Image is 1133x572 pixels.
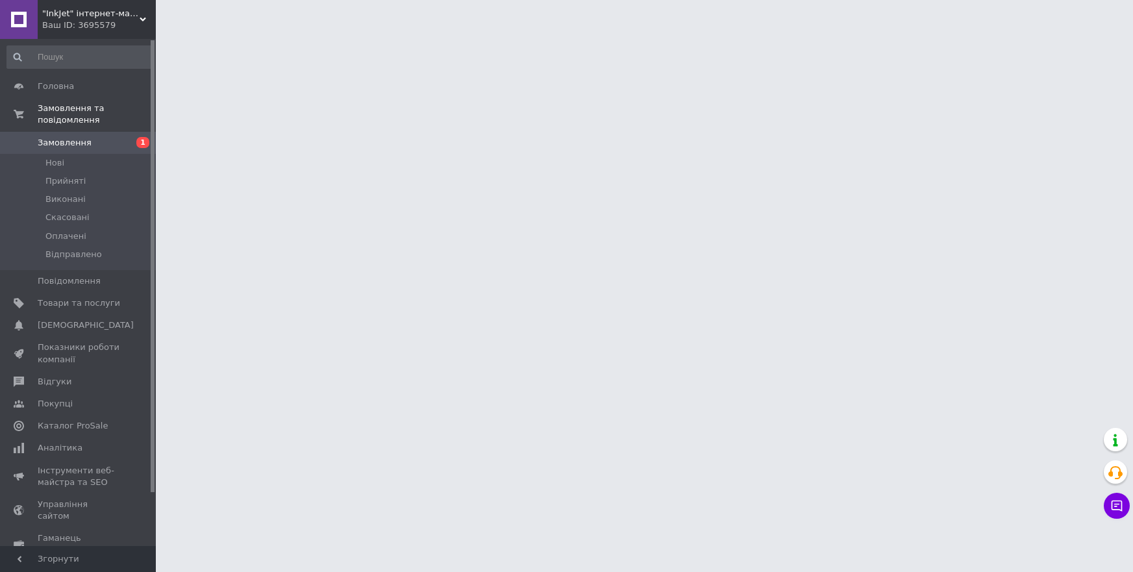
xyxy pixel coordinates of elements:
[38,376,71,388] span: Відгуки
[45,175,86,187] span: Прийняті
[38,420,108,432] span: Каталог ProSale
[1104,493,1130,519] button: Чат з покупцем
[42,8,140,19] span: "InkJet" інтернет-магазин
[38,297,120,309] span: Товари та послуги
[38,319,134,331] span: [DEMOGRAPHIC_DATA]
[38,398,73,410] span: Покупці
[45,212,90,223] span: Скасовані
[38,103,156,126] span: Замовлення та повідомлення
[38,275,101,287] span: Повідомлення
[38,81,74,92] span: Головна
[42,19,156,31] div: Ваш ID: 3695579
[45,193,86,205] span: Виконані
[38,465,120,488] span: Інструменти веб-майстра та SEO
[38,532,120,556] span: Гаманець компанії
[136,137,149,148] span: 1
[6,45,153,69] input: Пошук
[45,157,64,169] span: Нові
[38,442,82,454] span: Аналітика
[38,342,120,365] span: Показники роботи компанії
[45,230,86,242] span: Оплачені
[38,499,120,522] span: Управління сайтом
[38,137,92,149] span: Замовлення
[45,249,102,260] span: Відправлено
